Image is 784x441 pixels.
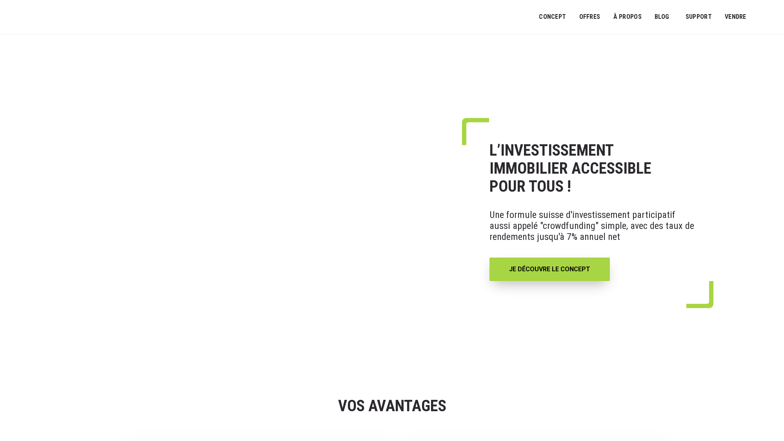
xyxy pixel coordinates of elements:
[574,8,605,26] a: OFFRES
[489,142,696,196] h1: L’INVESTISSEMENT IMMOBILIER ACCESSIBLE POUR TOUS !
[649,8,675,26] a: Blog
[680,8,717,26] a: SUPPORT
[608,8,647,26] a: À PROPOS
[720,8,751,26] a: VENDRE
[762,15,769,20] img: Français
[489,203,696,248] p: Une formule suisse d'investissement participatif aussi appelé "crowdfunding" simple, avec des tau...
[534,8,571,26] a: Concept
[539,7,772,27] nav: Menu principal
[757,9,775,24] a: Passer à
[489,258,610,281] a: JE DÉCOUVRE LE CONCEPT
[338,397,446,415] strong: VOS AVANTAGES
[58,70,399,352] img: FR-_3__11zon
